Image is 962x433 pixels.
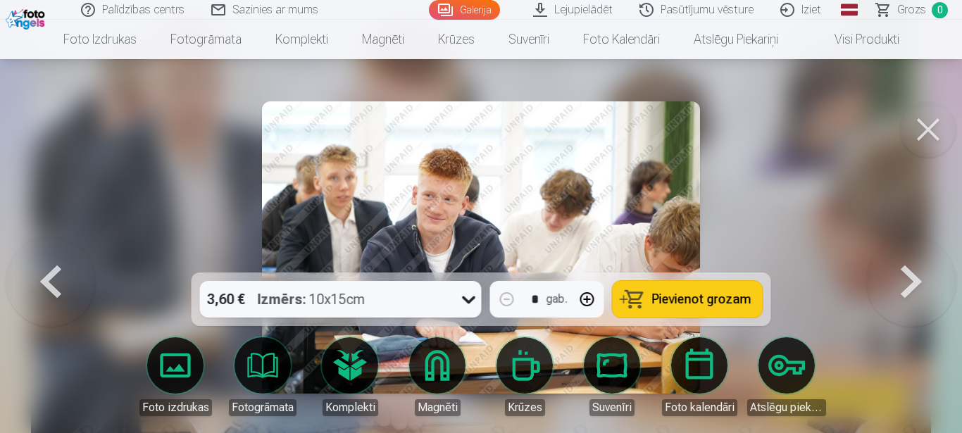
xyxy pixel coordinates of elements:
span: Grozs [897,1,926,18]
div: gab. [546,291,568,308]
div: Fotogrāmata [229,399,296,416]
a: Atslēgu piekariņi [677,20,795,59]
a: Foto izdrukas [136,337,215,416]
span: 0 [932,2,948,18]
div: Komplekti [323,399,378,416]
div: 10x15cm [258,281,366,318]
a: Visi produkti [795,20,916,59]
div: Magnēti [415,399,461,416]
div: Foto kalendāri [662,399,737,416]
a: Fotogrāmata [223,337,302,416]
a: Krūzes [485,337,564,416]
a: Komplekti [258,20,345,59]
a: Magnēti [345,20,421,59]
a: Fotogrāmata [154,20,258,59]
a: Krūzes [421,20,492,59]
div: Atslēgu piekariņi [747,399,826,416]
div: Suvenīri [589,399,635,416]
a: Foto kalendāri [660,337,739,416]
div: Krūzes [505,399,545,416]
div: 3,60 € [200,281,252,318]
a: Suvenīri [573,337,651,416]
div: Foto izdrukas [139,399,212,416]
a: Atslēgu piekariņi [747,337,826,416]
a: Foto kalendāri [566,20,677,59]
span: Pievienot grozam [652,293,751,306]
a: Foto izdrukas [46,20,154,59]
strong: Izmērs : [258,289,306,309]
button: Pievienot grozam [613,281,763,318]
a: Magnēti [398,337,477,416]
a: Komplekti [311,337,389,416]
img: /fa1 [6,6,49,30]
a: Suvenīri [492,20,566,59]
